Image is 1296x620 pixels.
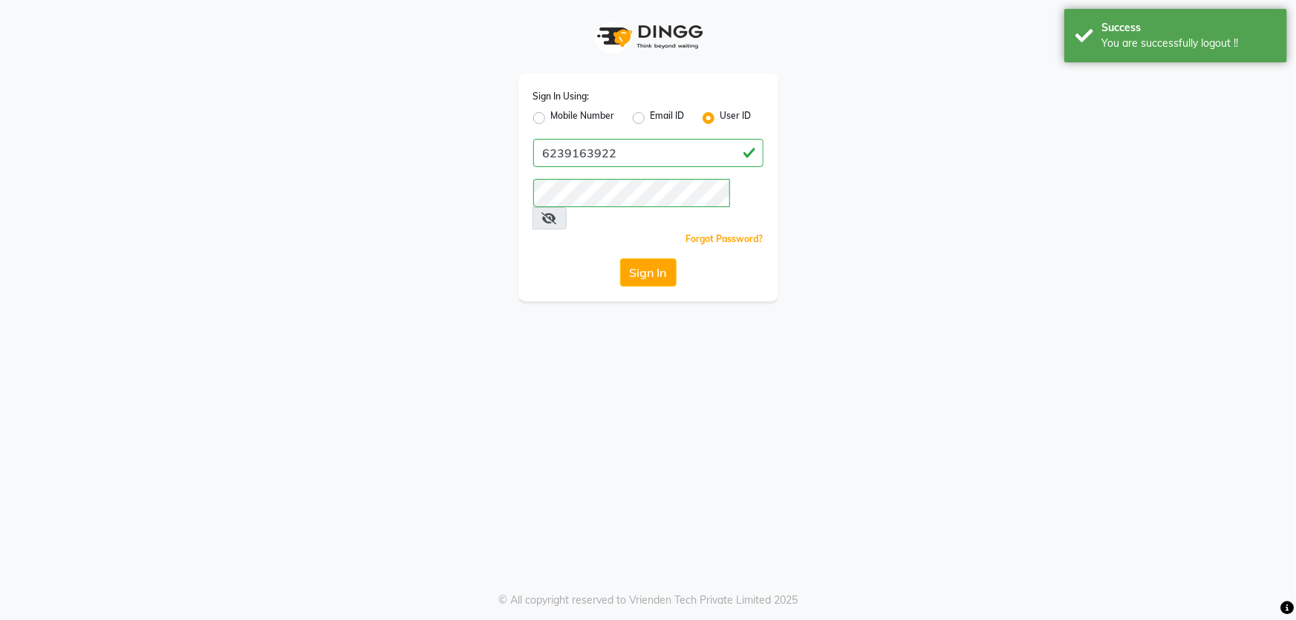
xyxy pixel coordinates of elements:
label: Email ID [651,109,685,127]
button: Sign In [620,258,677,287]
a: Forgot Password? [686,233,763,244]
div: You are successfully logout !! [1101,36,1276,51]
label: User ID [720,109,752,127]
label: Sign In Using: [533,90,590,103]
label: Mobile Number [551,109,615,127]
input: Username [533,179,730,207]
img: logo1.svg [589,15,708,59]
input: Username [533,139,763,167]
div: Success [1101,20,1276,36]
